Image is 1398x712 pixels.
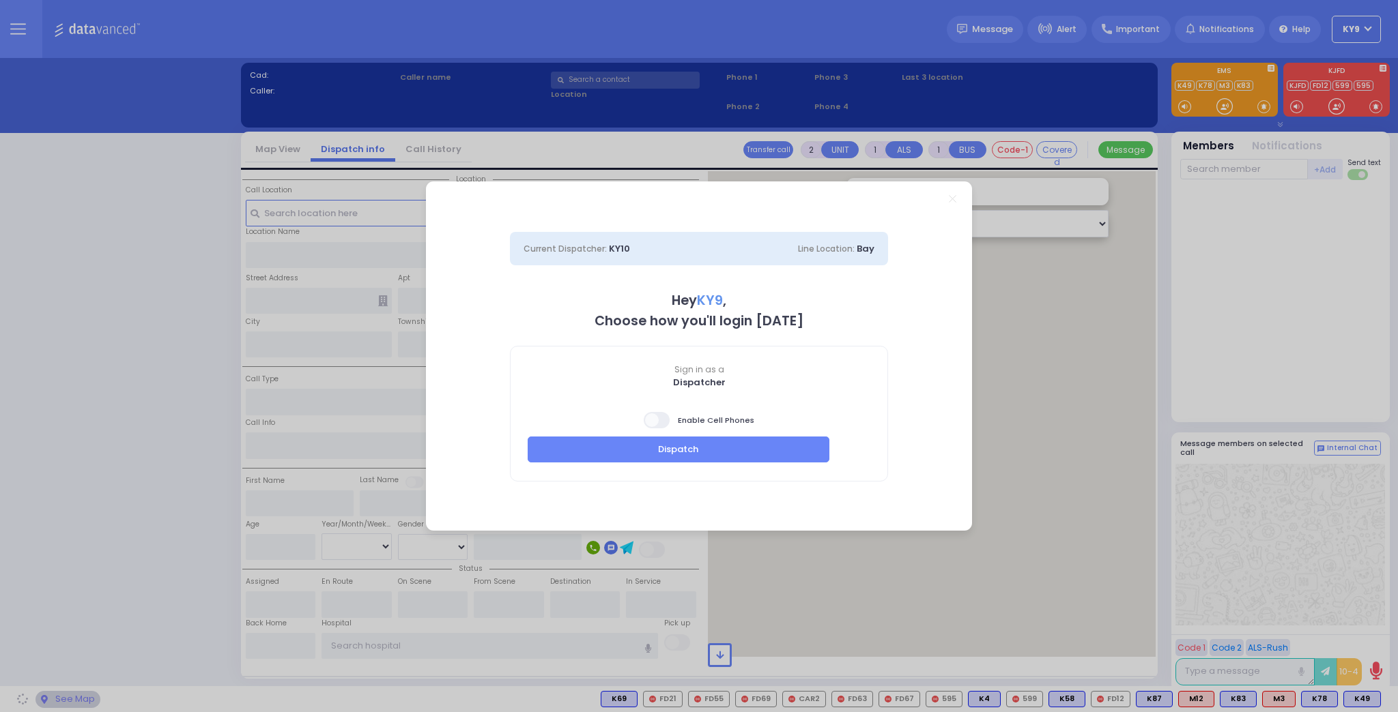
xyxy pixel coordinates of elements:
span: Bay [857,242,874,255]
b: Dispatcher [673,376,726,389]
span: KY10 [609,242,630,255]
span: Sign in as a [511,364,887,376]
b: Hey , [672,291,726,310]
span: Enable Cell Phones [644,411,754,430]
span: KY9 [697,291,723,310]
b: Choose how you'll login [DATE] [595,312,803,330]
span: Line Location: [798,243,855,254]
span: Current Dispatcher: [524,243,607,254]
button: Dispatch [528,436,829,462]
a: Close [949,195,956,203]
